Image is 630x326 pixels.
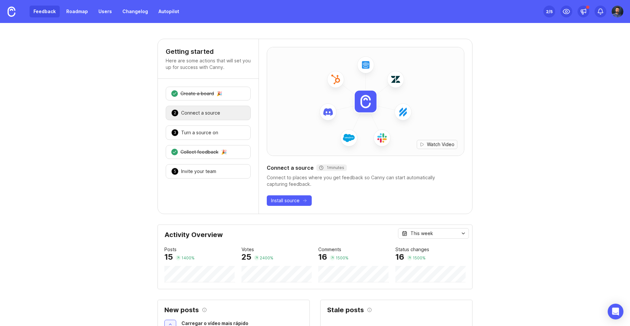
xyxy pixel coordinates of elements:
h2: New posts [164,307,199,313]
a: Feedback [30,6,60,17]
span: Watch Video [427,141,454,148]
button: 2/5 [543,6,555,17]
div: 15 [164,253,173,261]
img: installed-source-hero-8cc2ac6e746a3ed68ab1d0118ebd9805.png [267,42,464,161]
div: 5 [171,168,178,175]
div: 1 minutes [319,165,344,170]
div: 16 [395,253,404,261]
div: 🎉 [221,150,227,154]
img: Arlindo Junior [612,6,623,17]
div: 2 [171,109,178,117]
div: 2400 % [260,255,273,261]
div: This week [410,230,433,237]
h4: Getting started [166,47,251,56]
div: 1500 % [413,255,426,261]
div: Connect a source [181,110,220,116]
a: Roadmap [62,6,92,17]
div: Status changes [395,246,429,253]
div: 16 [318,253,327,261]
div: Turn a source on [181,129,218,136]
div: Create a board [180,90,214,97]
div: 25 [241,253,251,261]
div: Votes [241,246,254,253]
button: Watch Video [417,140,457,149]
h2: Stale posts [327,307,364,313]
img: Canny Home [8,7,15,17]
div: Comments [318,246,341,253]
div: Invite your team [181,168,216,175]
div: 🎉 [217,91,222,96]
p: Here are some actions that will set you up for success with Canny. [166,57,251,71]
div: Posts [164,246,177,253]
div: Connect a source [267,164,464,172]
button: Install source [267,195,312,206]
div: Open Intercom Messenger [608,304,623,319]
span: Install source [271,197,300,204]
div: 3 [171,129,178,136]
span: Carregar o vídeo mais rápido [181,320,248,326]
div: 1500 % [336,255,348,261]
div: 2 /5 [546,7,553,16]
a: Changelog [118,6,152,17]
div: 1400 % [181,255,195,261]
div: Collect feedback [180,149,219,155]
a: Users [94,6,116,17]
div: Connect to places where you get feedback so Canny can start automatically capturing feedback. [267,174,464,187]
svg: toggle icon [458,231,469,236]
a: Autopilot [155,6,183,17]
div: Activity Overview [164,231,466,243]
